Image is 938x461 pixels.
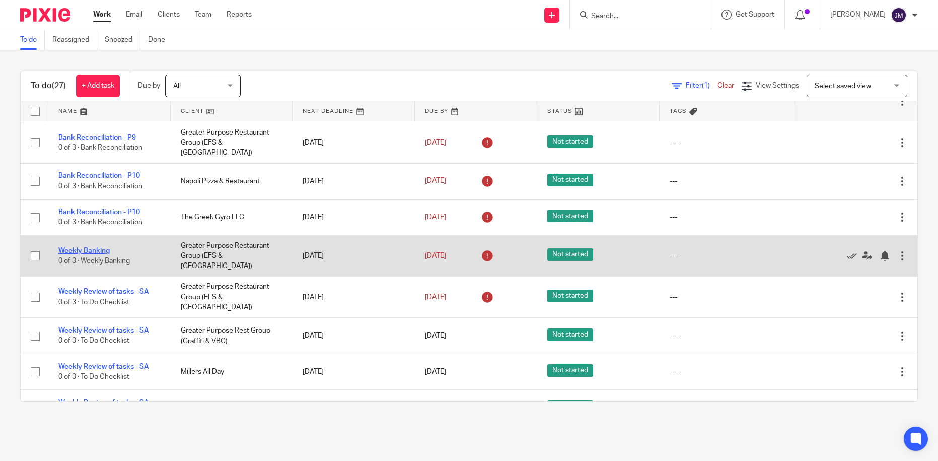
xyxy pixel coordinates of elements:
td: [DATE] [293,163,415,199]
input: Search [590,12,681,21]
span: [DATE] [425,252,446,259]
div: --- [670,251,785,261]
span: 0 of 3 · Bank Reconciliation [58,219,142,226]
td: [DATE] [293,390,415,426]
td: The Greek Gyro LLC [171,200,293,235]
span: (27) [52,82,66,90]
span: Not started [547,328,593,341]
td: [DATE] [293,318,415,354]
span: 0 of 3 · Bank Reconciliation [58,183,142,190]
a: Bank Reconciliation - P9 [58,134,136,141]
span: All [173,83,181,90]
span: [DATE] [425,214,446,221]
span: Not started [547,210,593,222]
a: Team [195,10,211,20]
td: Greater Purpose Restaurant Group (EFS & [GEOGRAPHIC_DATA]) [171,235,293,277]
a: Reports [227,10,252,20]
td: Napoli Pizza & Restaurant [171,163,293,199]
a: Weekly Review of tasks - SA [58,288,149,295]
td: Greater Purpose Restaurant Group (EFS & [GEOGRAPHIC_DATA]) [171,122,293,163]
td: [DATE] [293,200,415,235]
span: Get Support [736,11,774,18]
span: 0 of 3 · Weekly Banking [58,257,130,265]
td: [DATE] [293,235,415,277]
td: Greater Purpose Rest Group (Graffiti & VBC) [171,318,293,354]
a: + Add task [76,75,120,97]
td: [DATE] [293,122,415,163]
div: --- [670,367,785,377]
h1: To do [31,81,66,91]
span: Not started [547,290,593,302]
a: Weekly Review of tasks - SA [58,363,149,370]
img: Pixie [20,8,70,22]
td: Millers All Day [171,354,293,389]
a: Weekly Banking [58,247,110,254]
a: Bank Reconciliation - P10 [58,172,140,179]
span: [DATE] [425,294,446,301]
span: Select saved view [815,83,871,90]
a: Clear [717,82,734,89]
td: [DATE] [293,277,415,318]
a: Mark as done [847,251,862,261]
span: 0 of 3 · To Do Checklist [58,299,129,306]
span: Tags [670,108,687,114]
a: Email [126,10,142,20]
td: Greater Purpose Restaurant Group (EFS & [GEOGRAPHIC_DATA]) [171,277,293,318]
td: [DATE] [293,354,415,389]
div: --- [670,176,785,186]
span: Not started [547,174,593,186]
span: Not started [547,135,593,148]
span: 0 of 3 · Bank Reconciliation [58,144,142,151]
span: Filter [686,82,717,89]
a: Bank Reconciliation - P10 [58,209,140,216]
span: [DATE] [425,368,446,375]
a: Clients [158,10,180,20]
a: Weekly Review of tasks - SA [58,327,149,334]
div: --- [670,138,785,148]
td: Napoli Pizza & Restaurant [171,390,293,426]
span: [DATE] [425,178,446,185]
div: --- [670,292,785,302]
span: Not started [547,400,593,413]
p: Due by [138,81,160,91]
span: Not started [547,248,593,261]
span: Not started [547,364,593,377]
span: [DATE] [425,333,446,340]
a: Snoozed [105,30,140,50]
img: svg%3E [891,7,907,23]
div: --- [670,212,785,222]
span: 0 of 3 · To Do Checklist [58,338,129,345]
a: Done [148,30,173,50]
a: Weekly Review of tasks - SA [58,399,149,406]
span: [DATE] [425,139,446,146]
p: [PERSON_NAME] [830,10,886,20]
span: View Settings [756,82,799,89]
span: 0 of 3 · To Do Checklist [58,373,129,380]
span: (1) [702,82,710,89]
a: To do [20,30,45,50]
div: --- [670,331,785,341]
a: Reassigned [52,30,97,50]
a: Work [93,10,111,20]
